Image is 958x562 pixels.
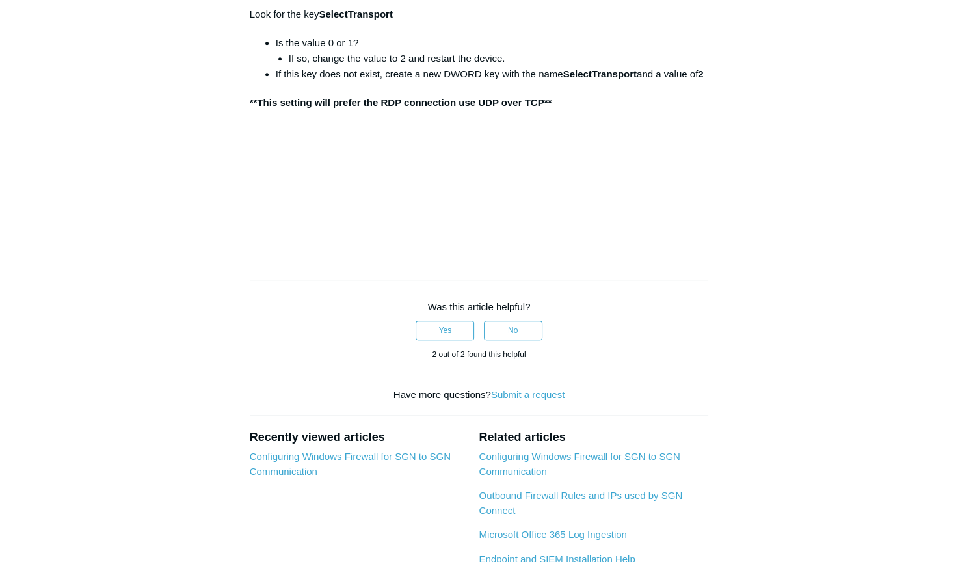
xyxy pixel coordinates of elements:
[250,7,709,22] p: Look for the key
[563,68,637,79] strong: SelectTransport
[428,301,531,312] span: Was this article helpful?
[250,429,466,446] h2: Recently viewed articles
[479,490,682,516] a: Outbound Firewall Rules and IPs used by SGN Connect
[698,68,703,79] strong: 2
[276,66,709,82] li: If this key does not exist, create a new DWORD key with the name and a value of
[416,321,474,340] button: This article was helpful
[319,8,392,20] strong: SelectTransport
[484,321,542,340] button: This article was not helpful
[250,388,709,403] div: Have more questions?
[289,51,709,66] li: If so, change the value to 2 and restart the device.
[432,350,526,359] span: 2 out of 2 found this helpful
[250,97,552,108] strong: **This setting will prefer the RDP connection use UDP over TCP**
[479,451,680,477] a: Configuring Windows Firewall for SGN to SGN Communication
[479,529,626,540] a: Microsoft Office 365 Log Ingestion
[491,389,565,400] a: Submit a request
[250,451,451,477] a: Configuring Windows Firewall for SGN to SGN Communication
[479,429,708,446] h2: Related articles
[276,35,709,66] li: Is the value 0 or 1?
